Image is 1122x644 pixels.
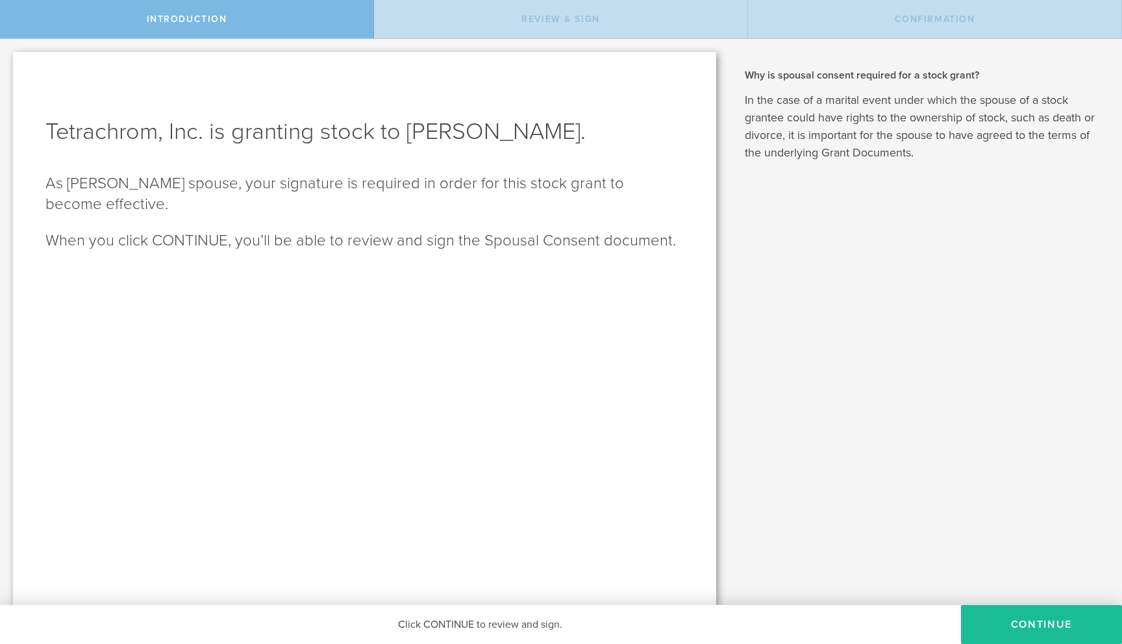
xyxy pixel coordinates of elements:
[895,14,975,25] span: Confirmation
[45,116,684,147] h1: Tetrachrom, Inc. is granting stock to [PERSON_NAME].
[745,68,1103,82] h2: Why is spousal consent required for a stock grant?
[45,173,684,215] p: As [PERSON_NAME] spouse, your signature is required in order for this stock grant to become effec...
[147,14,227,25] span: Introduction
[521,14,600,25] span: Review & Sign
[961,605,1122,644] button: CONTINUE
[745,92,1103,162] p: In the case of a marital event under which the spouse of a stock grantee could have rights to the...
[45,230,684,251] p: When you click CONTINUE, you’ll be able to review and sign the Spousal Consent document.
